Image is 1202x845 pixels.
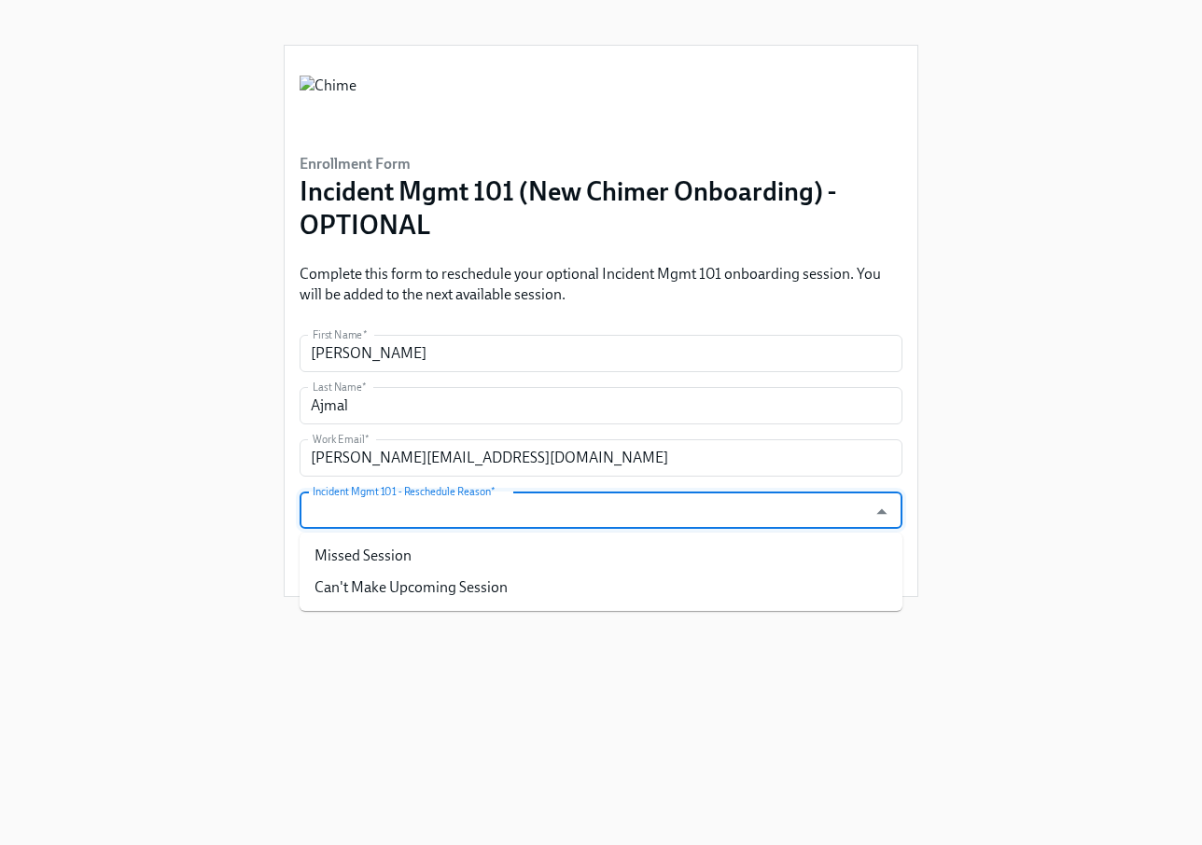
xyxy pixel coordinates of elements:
[867,497,896,526] button: Close
[300,154,902,174] h6: Enrollment Form
[300,540,902,572] li: Missed Session
[300,76,356,132] img: Chime
[300,572,902,603] li: Can't Make Upcoming Session
[300,174,902,242] h3: Incident Mgmt 101 (New Chimer Onboarding) - OPTIONAL
[300,264,902,305] p: Complete this form to reschedule your optional Incident Mgmt 101 onboarding session. You will be ...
